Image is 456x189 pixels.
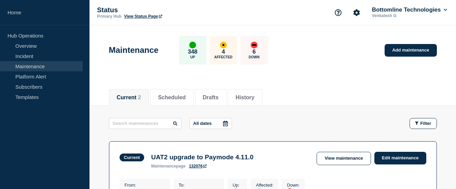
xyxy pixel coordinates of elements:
button: Account settings [349,5,364,20]
p: page [151,164,185,169]
p: Up [190,55,195,59]
p: Venkatesh G [371,13,442,18]
a: Edit maintenance [374,152,426,164]
p: All dates [193,121,212,126]
div: up [189,42,196,48]
h3: UAT2 upgrade to Paymode 4.11.0 [151,154,253,161]
a: 132076 [189,164,207,169]
button: Current 2 [117,94,141,101]
button: Drafts [203,94,219,101]
button: Scheduled [158,94,186,101]
p: Down : [287,183,300,188]
div: affected [220,42,227,48]
div: Current [124,155,140,160]
p: Affected : [256,183,273,188]
h1: Maintenance [109,45,158,55]
p: From : [125,183,165,188]
p: Affected [214,55,232,59]
a: Add maintenance [385,44,437,57]
a: View maintenance [317,152,371,165]
button: Bottomline Technologies [371,6,448,13]
p: 4 [222,48,225,55]
a: View Status Page [124,14,162,19]
p: 6 [252,48,255,55]
button: Filter [410,118,437,129]
p: Down [249,55,260,59]
button: Support [331,5,345,20]
input: Search maintenances [109,118,181,129]
button: History [236,94,254,101]
p: 348 [188,48,197,55]
p: Up : [233,183,242,188]
p: Status [97,6,234,14]
p: Primary Hub [97,14,121,19]
span: Filter [420,121,431,126]
span: maintenance [151,164,176,169]
div: down [251,42,258,48]
button: All dates [190,118,232,129]
p: To : [179,183,219,188]
span: 2 [138,94,141,100]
